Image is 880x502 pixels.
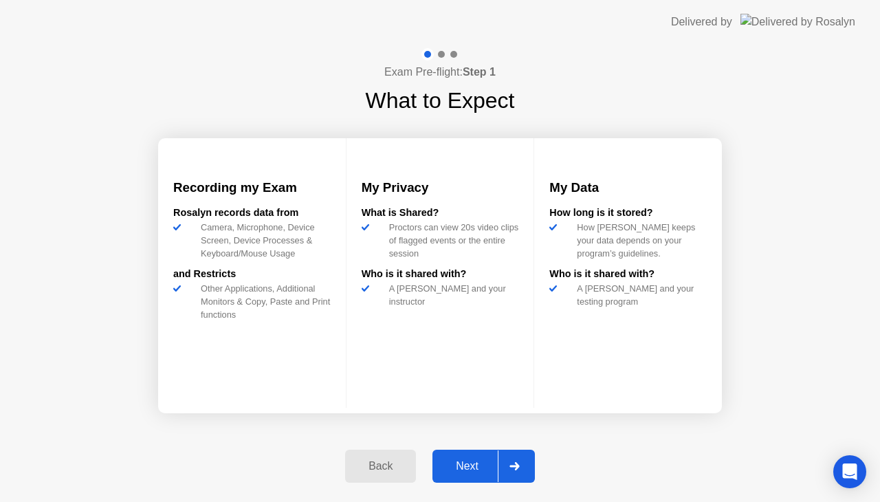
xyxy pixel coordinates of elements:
[349,460,412,472] div: Back
[366,84,515,117] h1: What to Expect
[671,14,732,30] div: Delivered by
[437,460,498,472] div: Next
[384,282,519,308] div: A [PERSON_NAME] and your instructor
[173,206,331,221] div: Rosalyn records data from
[571,282,707,308] div: A [PERSON_NAME] and your testing program
[362,267,519,282] div: Who is it shared with?
[173,267,331,282] div: and Restricts
[740,14,855,30] img: Delivered by Rosalyn
[432,450,535,483] button: Next
[384,221,519,261] div: Proctors can view 20s video clips of flagged events or the entire session
[549,178,707,197] h3: My Data
[195,282,331,322] div: Other Applications, Additional Monitors & Copy, Paste and Print functions
[384,64,496,80] h4: Exam Pre-flight:
[345,450,416,483] button: Back
[571,221,707,261] div: How [PERSON_NAME] keeps your data depends on your program’s guidelines.
[463,66,496,78] b: Step 1
[173,178,331,197] h3: Recording my Exam
[362,178,519,197] h3: My Privacy
[362,206,519,221] div: What is Shared?
[549,267,707,282] div: Who is it shared with?
[195,221,331,261] div: Camera, Microphone, Device Screen, Device Processes & Keyboard/Mouse Usage
[549,206,707,221] div: How long is it stored?
[833,455,866,488] div: Open Intercom Messenger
